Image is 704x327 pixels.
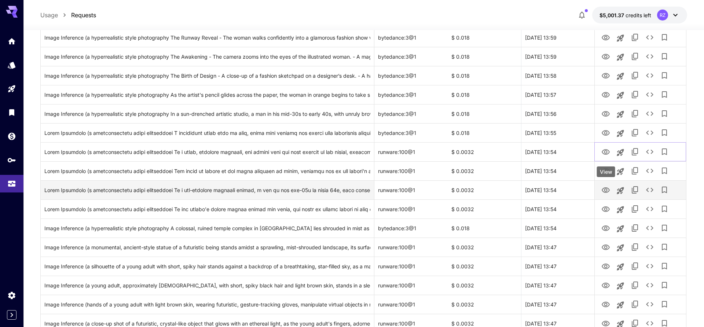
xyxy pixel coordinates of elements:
[598,106,613,121] button: View
[613,240,628,255] button: Launch in playground
[642,278,657,293] button: See details
[657,125,672,140] button: Add to library
[7,108,16,117] div: Library
[628,163,642,178] button: Copy TaskUUID
[613,31,628,45] button: Launch in playground
[521,142,594,161] div: 25 Sep, 2025 13:54
[628,30,642,45] button: Copy TaskUUID
[642,163,657,178] button: See details
[448,28,521,47] div: $ 0.018
[7,84,16,93] div: Playground
[448,85,521,104] div: $ 0.018
[592,7,687,23] button: $5,001.3693RZ
[44,124,370,142] div: Click to copy prompt
[374,85,448,104] div: bytedance:3@1
[657,144,672,159] button: Add to library
[613,126,628,141] button: Launch in playground
[642,106,657,121] button: See details
[657,259,672,273] button: Add to library
[44,28,370,47] div: Click to copy prompt
[374,238,448,257] div: runware:100@1
[642,202,657,216] button: See details
[598,201,613,216] button: View
[613,221,628,236] button: Launch in playground
[598,220,613,235] button: View
[598,258,613,273] button: View
[44,47,370,66] div: Click to copy prompt
[598,87,613,102] button: View
[521,199,594,218] div: 25 Sep, 2025 13:54
[657,163,672,178] button: Add to library
[613,260,628,274] button: Launch in playground
[448,66,521,85] div: $ 0.018
[448,47,521,66] div: $ 0.018
[628,259,642,273] button: Copy TaskUUID
[598,278,613,293] button: View
[374,257,448,276] div: runware:100@1
[40,11,58,19] a: Usage
[657,106,672,121] button: Add to library
[598,68,613,83] button: View
[642,30,657,45] button: See details
[598,239,613,254] button: View
[628,125,642,140] button: Copy TaskUUID
[448,199,521,218] div: $ 0.0032
[628,183,642,197] button: Copy TaskUUID
[628,106,642,121] button: Copy TaskUUID
[613,183,628,198] button: Launch in playground
[642,144,657,159] button: See details
[44,181,370,199] div: Click to copy prompt
[44,143,370,161] div: Click to copy prompt
[657,183,672,197] button: Add to library
[7,177,16,187] div: Usage
[598,163,613,178] button: View
[521,257,594,276] div: 25 Sep, 2025 13:47
[44,219,370,238] div: Click to copy prompt
[598,125,613,140] button: View
[598,144,613,159] button: View
[657,30,672,45] button: Add to library
[613,50,628,65] button: Launch in playground
[374,295,448,314] div: runware:100@1
[628,202,642,216] button: Copy TaskUUID
[642,87,657,102] button: See details
[7,155,16,165] div: API Keys
[521,104,594,123] div: 25 Sep, 2025 13:56
[628,221,642,235] button: Copy TaskUUID
[40,11,96,19] nav: breadcrumb
[599,12,626,18] span: $5,001.37
[628,278,642,293] button: Copy TaskUUID
[7,132,16,141] div: Wallet
[598,49,613,64] button: View
[7,60,16,70] div: Models
[642,68,657,83] button: See details
[374,28,448,47] div: bytedance:3@1
[613,279,628,293] button: Launch in playground
[657,221,672,235] button: Add to library
[448,295,521,314] div: $ 0.0032
[374,47,448,66] div: bytedance:3@1
[44,85,370,104] div: Click to copy prompt
[628,49,642,64] button: Copy TaskUUID
[521,28,594,47] div: 25 Sep, 2025 13:59
[448,161,521,180] div: $ 0.0032
[44,200,370,218] div: Click to copy prompt
[448,257,521,276] div: $ 0.0032
[613,107,628,122] button: Launch in playground
[521,123,594,142] div: 25 Sep, 2025 13:55
[657,10,668,21] div: RZ
[44,276,370,295] div: Click to copy prompt
[374,276,448,295] div: runware:100@1
[521,180,594,199] div: 25 Sep, 2025 13:54
[642,125,657,140] button: See details
[7,310,16,320] button: Expand sidebar
[628,240,642,254] button: Copy TaskUUID
[642,221,657,235] button: See details
[374,161,448,180] div: runware:100@1
[448,104,521,123] div: $ 0.018
[642,259,657,273] button: See details
[44,295,370,314] div: Click to copy prompt
[626,12,651,18] span: credits left
[7,37,16,46] div: Home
